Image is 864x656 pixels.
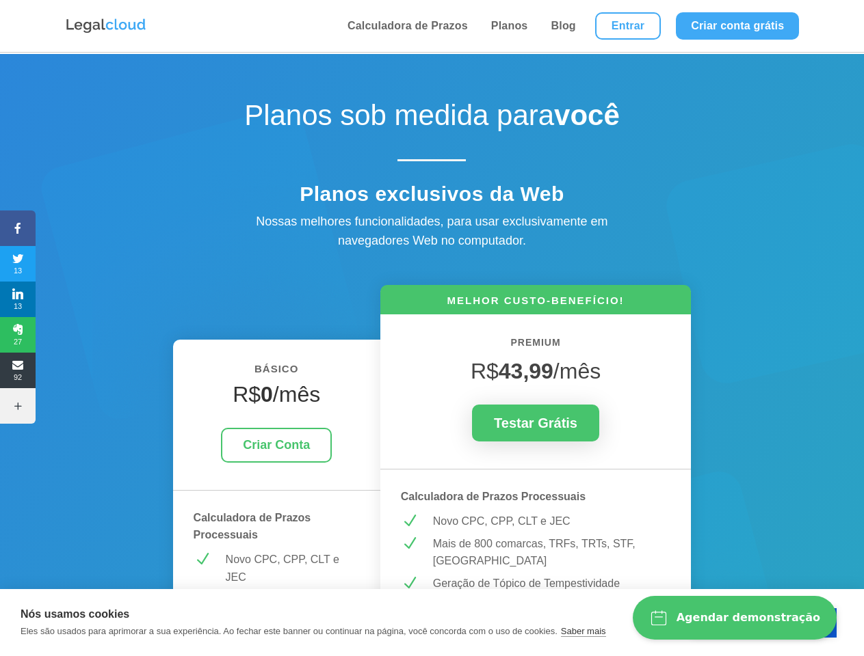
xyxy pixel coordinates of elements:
[192,182,671,213] h4: Planos exclusivos da Web
[433,512,671,530] p: Novo CPC, CPP, CLT e JEC
[21,608,129,620] strong: Nós usamos cookies
[194,512,311,541] strong: Calculadora de Prazos Processuais
[221,428,332,463] a: Criar Conta
[401,512,418,530] span: N
[21,626,558,636] p: Eles são usados para aprimorar a sua experiência. Ao fechar este banner ou continuar na página, v...
[401,535,418,552] span: N
[192,98,671,139] h1: Planos sob medida para
[226,551,360,586] p: Novo CPC, CPP, CLT e JEC
[194,360,360,385] h6: BÁSICO
[65,17,147,35] img: Logo da Legalcloud
[471,359,601,383] span: R$ /mês
[194,381,360,414] h4: R$ /mês
[226,212,637,251] div: Nossas melhores funcionalidades, para usar exclusivamente em navegadores Web no computador.
[401,335,671,358] h6: PREMIUM
[194,551,211,568] span: N
[676,12,799,40] a: Criar conta grátis
[595,12,661,40] a: Entrar
[472,405,599,441] a: Testar Grátis
[401,491,586,502] strong: Calculadora de Prazos Processuais
[401,575,418,592] span: N
[433,575,671,592] p: Geração de Tópico de Tempestividade
[433,535,671,570] p: Mais de 800 comarcas, TRFs, TRTs, STF, [GEOGRAPHIC_DATA]
[499,359,553,383] strong: 43,99
[261,382,273,407] strong: 0
[380,293,692,314] h6: MELHOR CUSTO-BENEFÍCIO!
[561,626,606,637] a: Saber mais
[554,99,620,131] strong: você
